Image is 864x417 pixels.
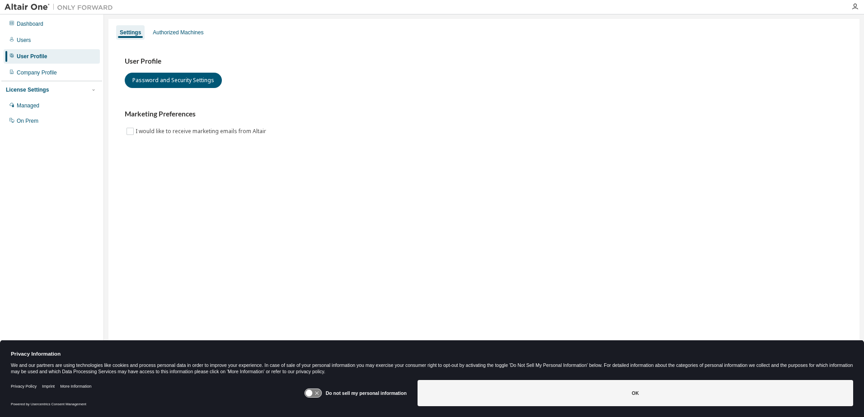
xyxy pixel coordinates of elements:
div: Settings [120,29,141,36]
button: Password and Security Settings [125,73,222,88]
div: Dashboard [17,20,43,28]
div: Managed [17,102,39,109]
div: On Prem [17,117,38,125]
div: Users [17,37,31,44]
h3: Marketing Preferences [125,110,843,119]
div: License Settings [6,86,49,93]
h3: User Profile [125,57,843,66]
img: Altair One [5,3,117,12]
div: Company Profile [17,69,57,76]
label: I would like to receive marketing emails from Altair [136,126,268,137]
div: Authorized Machines [153,29,203,36]
div: User Profile [17,53,47,60]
